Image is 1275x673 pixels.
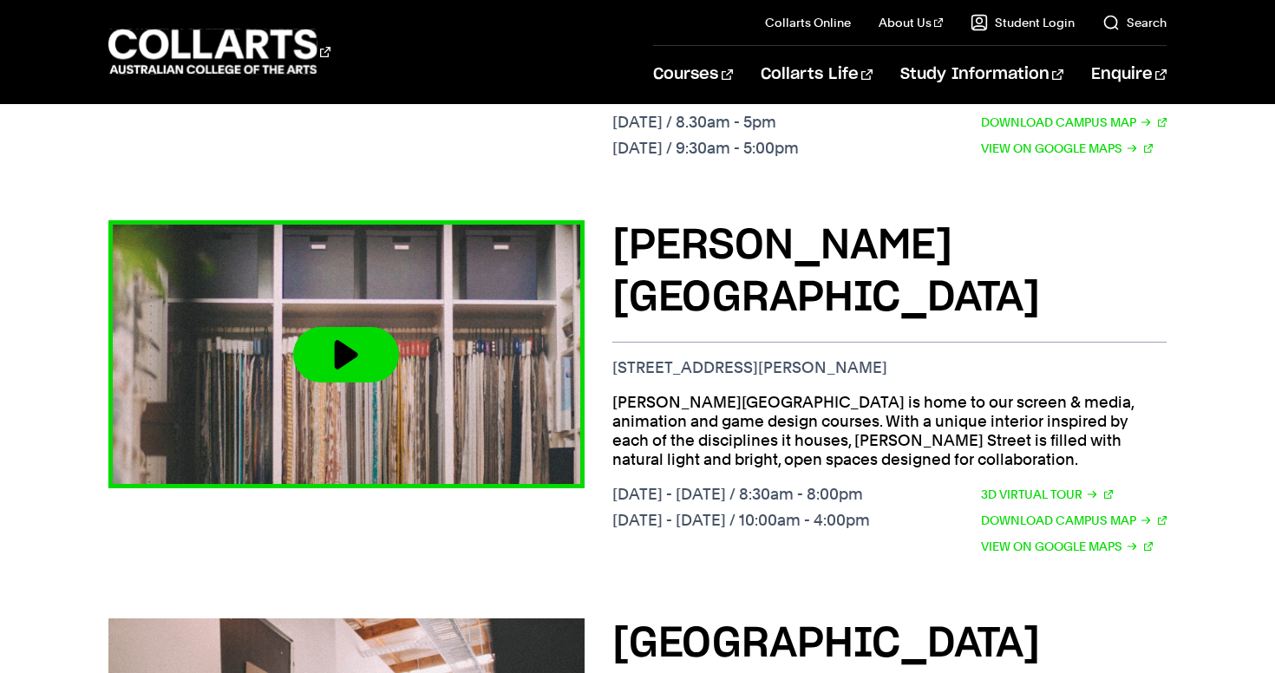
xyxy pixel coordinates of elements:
[612,393,1167,469] p: [PERSON_NAME][GEOGRAPHIC_DATA] is home to our screen & media, animation and game design courses. ...
[612,618,1167,670] h3: [GEOGRAPHIC_DATA]
[761,46,873,103] a: Collarts Life
[981,485,1113,504] a: 3D Virtual Tour
[765,14,851,31] a: Collarts Online
[981,113,1167,132] a: Download Campus Map
[1091,46,1167,103] a: Enquire
[879,14,943,31] a: About Us
[1102,14,1167,31] a: Search
[612,220,1167,324] h3: [PERSON_NAME][GEOGRAPHIC_DATA]
[981,511,1167,530] a: Download Campus Map
[108,27,330,76] div: Go to homepage
[900,46,1063,103] a: Study Information
[612,511,870,530] p: [DATE] - [DATE] / 10:00am - 4:00pm
[612,358,1167,377] p: [STREET_ADDRESS][PERSON_NAME]
[971,14,1075,31] a: Student Login
[612,139,863,158] p: [DATE] / 9:30am - 5:00pm
[612,113,863,132] p: [DATE] / 8.30am - 5pm
[612,485,870,504] p: [DATE] - [DATE] / 8:30am - 8:00pm
[653,46,732,103] a: Courses
[981,139,1153,158] a: View on Google Maps
[981,537,1153,556] a: View on Google Maps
